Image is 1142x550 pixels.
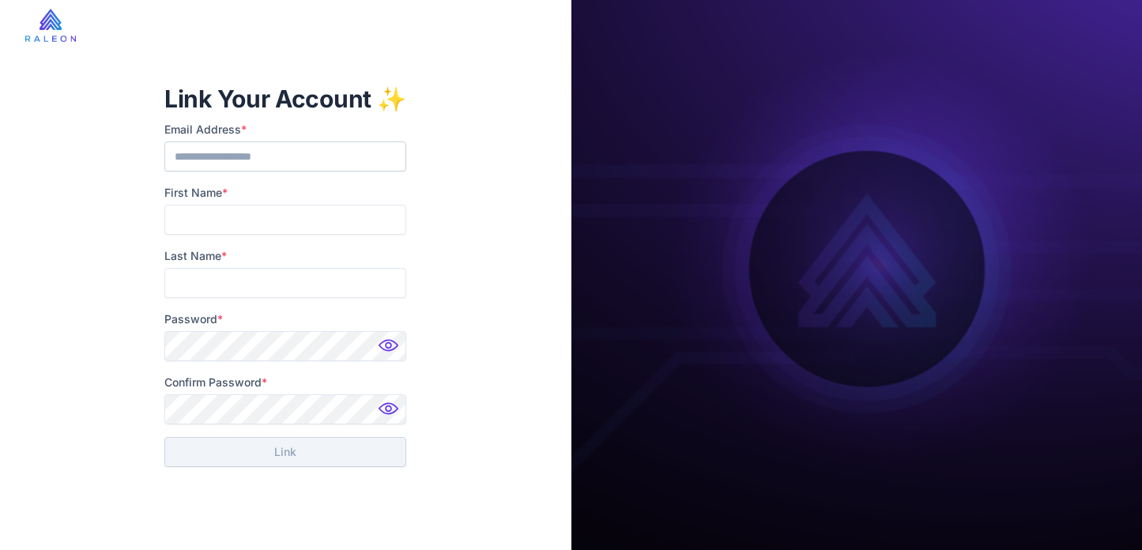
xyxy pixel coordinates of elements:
img: Password hidden [375,334,406,366]
label: First Name [164,184,406,202]
img: Password hidden [375,397,406,429]
label: Email Address [164,121,406,138]
label: Password [164,311,406,328]
img: raleon-logo-whitebg.9aac0268.jpg [25,9,76,42]
label: Confirm Password [164,374,406,391]
button: Link [164,437,406,467]
h1: Link Your Account ✨ [164,83,406,115]
label: Last Name [164,247,406,265]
